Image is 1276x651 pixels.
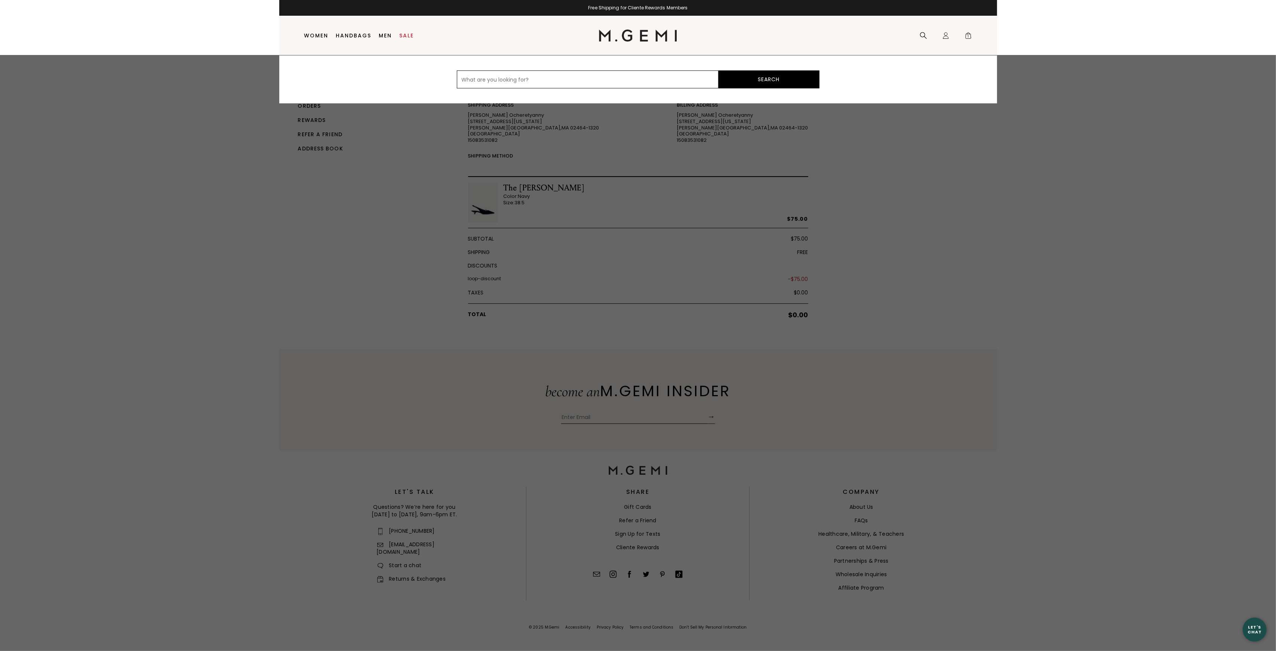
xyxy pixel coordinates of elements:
[336,33,371,39] a: Handbags
[379,33,392,39] a: Men
[719,70,820,88] button: Search
[399,33,414,39] a: Sale
[1243,625,1267,634] div: Let's Chat
[965,33,972,41] span: 1
[457,70,719,88] input: What are you looking for?
[304,33,328,39] a: Women
[599,30,677,42] img: M.Gemi
[279,5,997,11] div: Free Shipping for Cliente Rewards Members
